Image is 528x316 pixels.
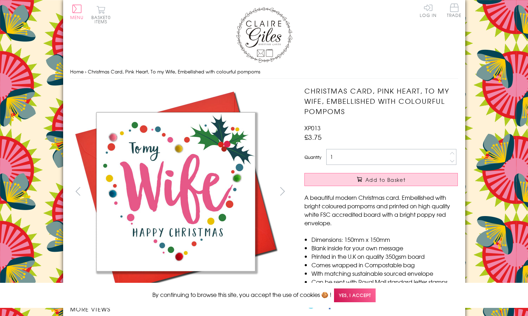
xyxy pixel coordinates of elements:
span: Trade [447,4,462,17]
span: › [85,68,86,75]
li: With matching sustainable sourced envelope [311,269,458,278]
li: Comes wrapped in Compostable bag [311,261,458,269]
button: Menu [70,5,84,19]
li: Dimensions: 150mm x 150mm [311,235,458,244]
img: Christmas Card, Pink Heart, To my Wife, Embellished with colourful pompoms [70,86,281,298]
a: Trade [447,4,462,19]
button: prev [70,183,86,199]
a: Home [70,68,84,75]
a: Log In [420,4,437,17]
button: Basket0 items [91,6,111,24]
label: Quantity [304,154,321,160]
h3: More views [70,305,291,313]
span: 0 items [95,14,111,25]
li: Blank inside for your own message [311,244,458,252]
span: Yes, I accept [334,288,376,302]
img: Claire Giles Greetings Cards [236,7,292,63]
span: Christmas Card, Pink Heart, To my Wife, Embellished with colourful pompoms [88,68,260,75]
button: Add to Basket [304,173,458,186]
h1: Christmas Card, Pink Heart, To my Wife, Embellished with colourful pompoms [304,86,458,116]
span: Menu [70,14,84,20]
button: next [274,183,290,199]
span: £3.75 [304,132,322,142]
li: Printed in the U.K on quality 350gsm board [311,252,458,261]
p: A beautiful modern Christmas card. Embellished with bright coloured pompoms and printed on high q... [304,193,458,227]
img: Christmas Card, Pink Heart, To my Wife, Embellished with colourful pompoms [290,86,502,298]
li: Can be sent with Royal Mail standard letter stamps [311,278,458,286]
span: Add to Basket [365,176,406,183]
nav: breadcrumbs [70,65,458,79]
span: XP013 [304,124,321,132]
